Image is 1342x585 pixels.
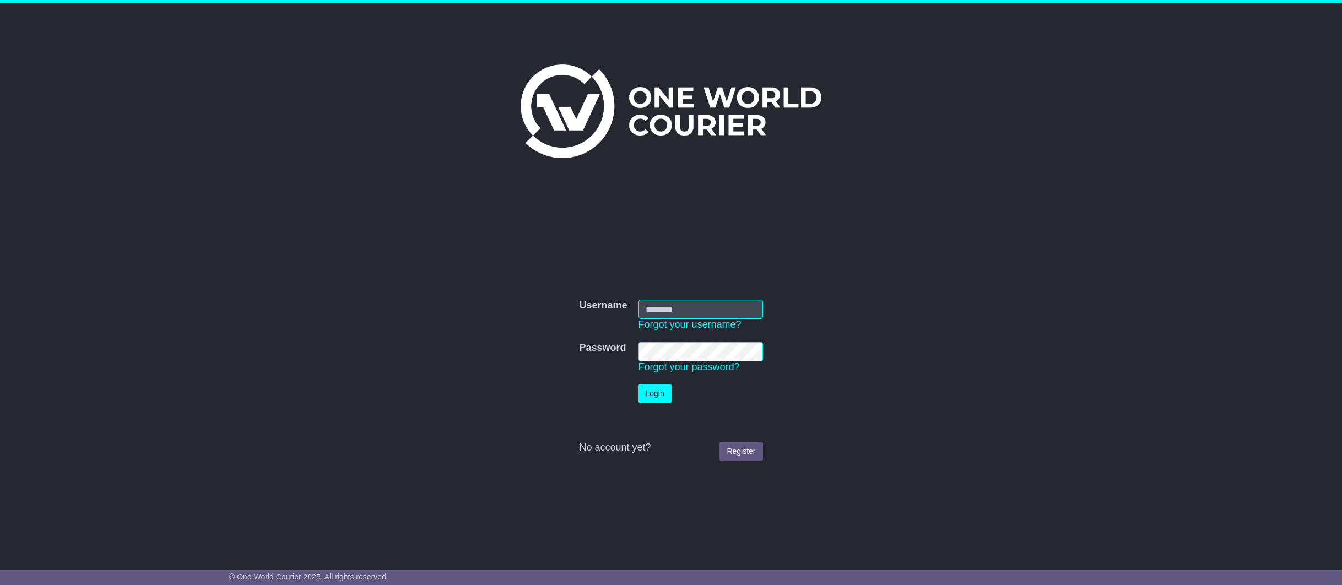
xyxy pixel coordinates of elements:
[579,342,626,354] label: Password
[229,572,388,581] span: © One World Courier 2025. All rights reserved.
[638,361,740,372] a: Forgot your password?
[579,300,627,312] label: Username
[638,319,742,330] a: Forgot your username?
[719,442,762,461] a: Register
[579,442,762,454] div: No account yet?
[638,384,672,403] button: Login
[521,64,821,158] img: One World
